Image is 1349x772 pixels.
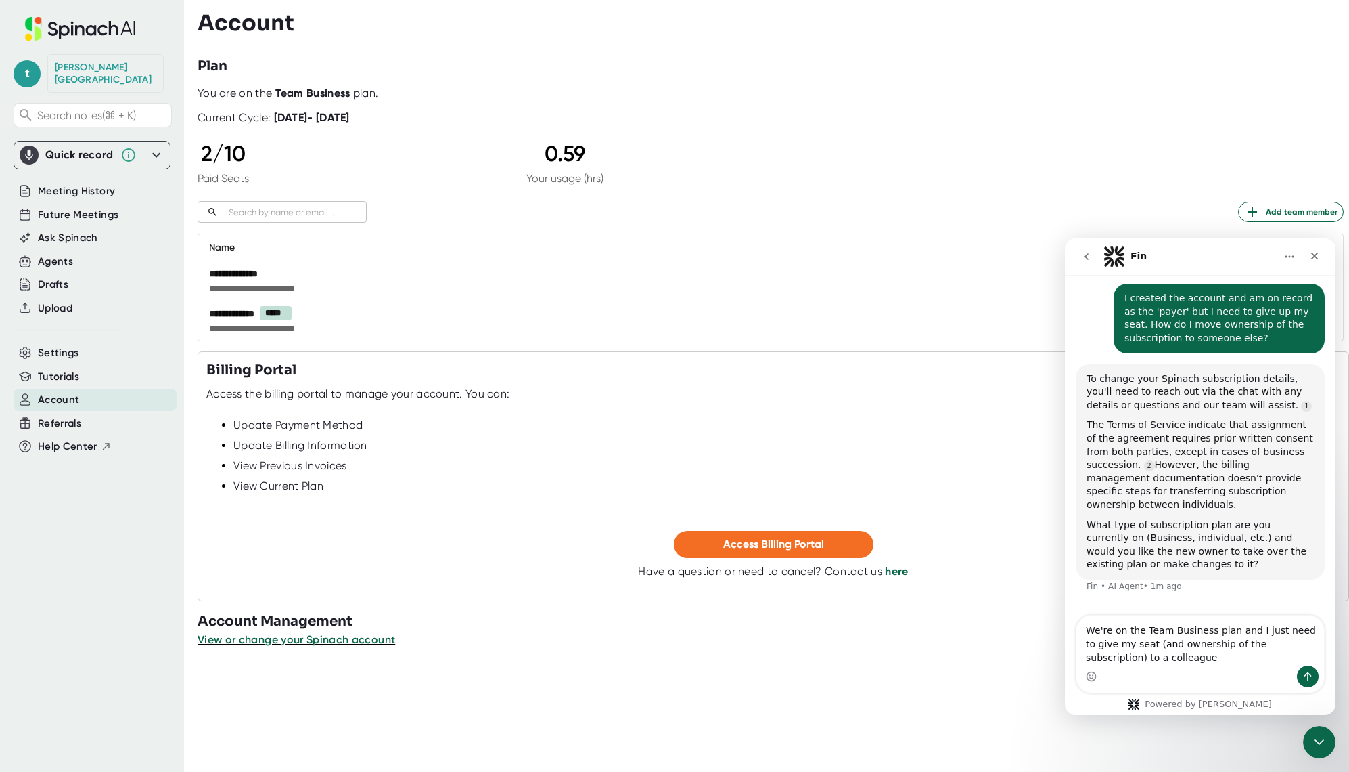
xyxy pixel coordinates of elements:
[1244,204,1337,220] span: Add team member
[674,531,873,558] button: Access Billing Portal
[198,111,350,125] div: Current Cycle:
[638,565,908,578] div: Have a question or need to cancel? Contact us
[233,439,1340,452] div: Update Billing Information
[1238,202,1344,222] button: Add team member
[198,10,294,36] h3: Account
[526,141,603,167] div: 0.59
[274,111,350,124] b: [DATE] - [DATE]
[885,565,908,578] a: here
[20,142,164,169] div: Quick record
[275,87,350,100] b: Team Business
[14,60,41,87] span: t
[198,632,395,648] button: View or change your Spinach account
[233,419,1340,432] div: Update Payment Method
[526,172,603,185] div: Your usage (hrs)
[38,416,81,431] button: Referrals
[38,301,72,316] button: Upload
[206,387,509,401] div: Access the billing portal to manage your account. You can:
[37,109,136,122] span: Search notes (⌘ + K)
[223,205,367,220] input: Search by name or email...
[45,148,114,162] div: Quick record
[38,230,98,246] button: Ask Spinach
[209,240,1191,256] div: Name
[55,62,156,85] div: Todd Ramsburg
[198,612,1349,632] h3: Account Management
[38,439,112,454] button: Help Center
[38,439,97,454] span: Help Center
[233,459,1340,473] div: View Previous Invoices
[233,479,1340,493] div: View Current Plan
[198,172,249,185] div: Paid Seats
[206,360,296,381] h3: Billing Portal
[38,254,73,270] button: Agents
[198,56,227,77] h3: Plan
[38,392,79,408] button: Account
[1065,238,1335,715] iframe: Intercom live chat
[198,633,395,646] span: View or change your Spinach account
[38,277,68,293] button: Drafts
[723,538,824,551] span: Access Billing Portal
[1303,726,1335,758] iframe: Intercom live chat
[198,87,1344,100] div: You are on the plan.
[198,141,249,167] div: 2 / 10
[38,207,118,223] button: Future Meetings
[38,345,79,361] button: Settings
[38,184,115,199] button: Meeting History
[38,369,79,385] button: Tutorials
